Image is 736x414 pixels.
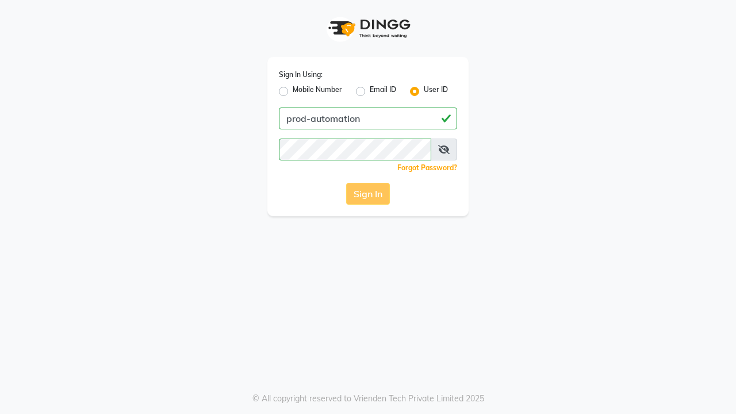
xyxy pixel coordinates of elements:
[370,85,396,98] label: Email ID
[322,11,414,45] img: logo1.svg
[397,163,457,172] a: Forgot Password?
[424,85,448,98] label: User ID
[279,108,457,129] input: Username
[293,85,342,98] label: Mobile Number
[279,70,323,80] label: Sign In Using:
[279,139,431,160] input: Username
